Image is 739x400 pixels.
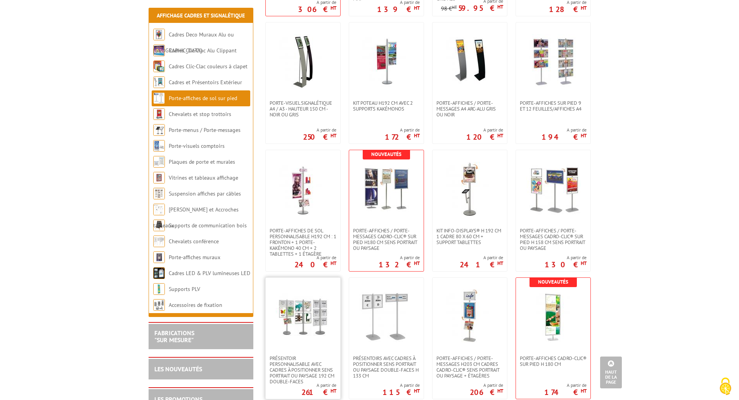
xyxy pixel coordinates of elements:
p: 261 € [301,390,336,395]
span: Porte-affiches / Porte-messages Cadro-Clic® sur pied H 158 cm sens portrait ou paysage [520,228,587,251]
img: Porte-affiches / Porte-messages Cadro-Clic® sur pied H180 cm sens portrait ou paysage [359,162,414,216]
a: Porte-affiches / Porte-messages Cadro-Clic® sur pied H 158 cm sens portrait ou paysage [516,228,590,251]
span: Porte-affiches sur pied 9 et 12 feuilles/affiches A4 [520,100,587,112]
a: Haut de la page [600,357,622,388]
sup: HT [581,388,587,394]
img: Supports PLV [153,283,165,295]
img: Porte-affiches / Porte-messages H203 cm cadres Cadro-Clic® sens portrait ou paysage + étagères [443,289,497,344]
span: Présentoirs avec cadres à positionner sens portrait ou paysage double-faces H 133 cm [353,355,420,379]
sup: HT [581,5,587,11]
img: Cadres LED & PLV lumineuses LED [153,267,165,279]
img: Suspension affiches par câbles [153,188,165,199]
p: 241 € [460,262,503,267]
a: Plaques de porte et murales [169,158,235,165]
a: Cadres Clic-Clac Alu Clippant [169,47,237,54]
a: Porte-Visuel Signalétique A4 / A3 - Hauteur 150 cm - Noir ou Gris [266,100,340,118]
a: Porte-affiches / Porte-messages H203 cm cadres Cadro-Clic® sens portrait ou paysage + étagères [433,355,507,379]
span: Porte-affiches de sol personnalisable H192 cm : 1 fronton + 1 porte-kakémono 40 cm + 2 tablettes ... [270,228,336,257]
p: 132 € [379,262,420,267]
a: Cadres Clic-Clac couleurs à clapet [169,63,247,70]
p: 240 € [294,262,336,267]
p: 174 € [544,390,587,395]
p: 128 € [549,7,587,12]
span: A partir de [303,127,336,133]
b: Nouveautés [538,279,568,285]
img: Plaques de porte et murales [153,156,165,168]
p: 250 € [303,135,336,139]
img: Porte-affiches / Porte-messages A4 Arc-Alu gris ou noir [443,34,497,88]
img: Accessoires de fixation [153,299,165,311]
span: A partir de [545,255,587,261]
img: Porte-affiches / Porte-messages Cadro-Clic® sur pied H 158 cm sens portrait ou paysage [526,162,580,216]
sup: HT [581,260,587,267]
a: Chevalets et stop trottoirs [169,111,231,118]
img: Chevalets conférence [153,235,165,247]
span: A partir de [382,382,420,388]
sup: HT [414,5,420,11]
a: Vitrines et tableaux affichage [169,174,238,181]
a: Porte-affiches / Porte-messages Cadro-Clic® sur pied H180 cm sens portrait ou paysage [349,228,424,251]
p: 194 € [542,135,587,139]
span: Porte-Visuel Signalétique A4 / A3 - Hauteur 150 cm - Noir ou Gris [270,100,336,118]
a: Porte-affiches de sol sur pied [169,95,237,102]
a: Accessoires de fixation [169,301,222,308]
span: Kit poteau H192 cm avec 2 supports kakémonos [353,100,420,112]
p: 206 € [470,390,503,395]
img: Chevalets et stop trottoirs [153,108,165,120]
p: 98 € [441,6,457,12]
a: Porte-affiches Cadro-Clic® sur pied H 180 cm [516,355,590,367]
span: Présentoir personnalisable avec cadres à positionner sens portrait ou paysage 192 cm double-faces [270,355,336,384]
a: Supports de communication bois [169,222,247,229]
span: Kit Info-Displays® H 192 cm 1 cadre 80 x 60 cm + support Tablettes [436,228,503,245]
img: Porte-affiches de sol personnalisable H192 cm : 1 fronton + 1 porte-kakémono 40 cm + 2 tablettes ... [276,162,330,216]
span: Porte-affiches / Porte-messages A4 Arc-Alu gris ou noir [436,100,503,118]
button: Cookies (fenêtre modale) [712,374,739,400]
span: A partir de [385,127,420,133]
img: Porte-affiches de sol sur pied [153,92,165,104]
img: Porte-affiches sur pied 9 et 12 feuilles/affiches A4 [526,34,580,88]
a: Chevalets conférence [169,238,219,245]
img: Porte-menus / Porte-messages [153,124,165,136]
a: Porte-affiches muraux [169,254,220,261]
img: Porte-Visuel Signalétique A4 / A3 - Hauteur 150 cm - Noir ou Gris [276,34,330,88]
img: Présentoirs avec cadres à positionner sens portrait ou paysage double-faces H 133 cm [359,289,414,344]
a: Cadres Deco Muraux Alu ou [GEOGRAPHIC_DATA] [153,31,234,54]
a: Porte-affiches / Porte-messages A4 Arc-Alu gris ou noir [433,100,507,118]
a: Présentoirs avec cadres à positionner sens portrait ou paysage double-faces H 133 cm [349,355,424,379]
span: A partir de [542,127,587,133]
a: Cadres et Présentoirs Extérieur [169,79,242,86]
img: Cimaises et Accroches tableaux [153,204,165,215]
p: 172 € [385,135,420,139]
a: Présentoir personnalisable avec cadres à positionner sens portrait ou paysage 192 cm double-faces [266,355,340,384]
sup: HT [497,3,503,10]
img: Kit Info-Displays® H 192 cm 1 cadre 80 x 60 cm + support Tablettes [443,162,497,216]
sup: HT [331,132,336,139]
a: Porte-visuels comptoirs [169,142,225,149]
img: Porte-affiches Cadro-Clic® sur pied H 180 cm [533,289,573,344]
p: 306 € [298,7,336,12]
img: Cadres Deco Muraux Alu ou Bois [153,29,165,40]
a: FABRICATIONS"Sur Mesure" [154,329,194,344]
a: LES NOUVEAUTÉS [154,365,202,373]
a: [PERSON_NAME] et Accroches tableaux [153,206,239,229]
sup: HT [497,260,503,267]
span: Porte-affiches / Porte-messages H203 cm cadres Cadro-Clic® sens portrait ou paysage + étagères [436,355,503,379]
a: Suspension affiches par câbles [169,190,241,197]
b: Nouveautés [371,151,402,158]
img: Cadres et Présentoirs Extérieur [153,76,165,88]
span: A partir de [466,127,503,133]
span: A partir de [460,255,503,261]
a: Affichage Cadres et Signalétique [157,12,245,19]
img: Porte-visuels comptoirs [153,140,165,152]
sup: HT [414,260,420,267]
span: A partir de [301,382,336,388]
a: Kit poteau H192 cm avec 2 supports kakémonos [349,100,424,112]
span: A partir de [470,382,503,388]
sup: HT [497,388,503,394]
p: 130 € [545,262,587,267]
img: Présentoir personnalisable avec cadres à positionner sens portrait ou paysage 192 cm double-faces [276,289,330,344]
span: A partir de [379,255,420,261]
p: 115 € [382,390,420,395]
a: Porte-affiches de sol personnalisable H192 cm : 1 fronton + 1 porte-kakémono 40 cm + 2 tablettes ... [266,228,340,257]
span: A partir de [544,382,587,388]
